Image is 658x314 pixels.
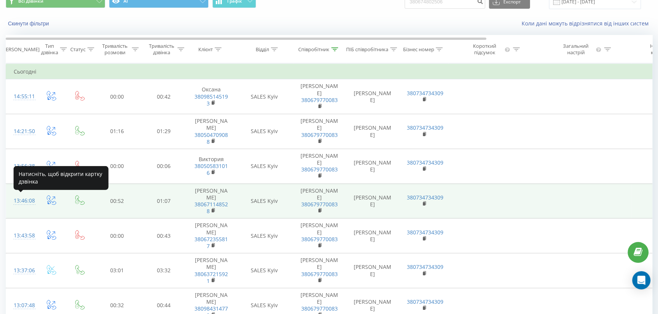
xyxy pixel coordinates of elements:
div: Відділ [256,46,269,53]
td: [PERSON_NAME] [293,79,346,114]
td: 03:32 [141,253,187,288]
a: 380734734309 [407,124,443,131]
a: 380679770083 [301,131,338,138]
div: Клієнт [198,46,213,53]
a: 380734734309 [407,194,443,201]
td: [PERSON_NAME] [187,218,236,253]
td: 00:00 [93,149,141,184]
div: Загальний настрій [558,43,594,56]
td: [PERSON_NAME] [346,114,399,149]
td: [PERSON_NAME] [293,149,346,184]
td: 00:06 [141,149,187,184]
a: 380637215921 [195,270,228,284]
td: [PERSON_NAME] [187,184,236,218]
td: [PERSON_NAME] [293,218,346,253]
a: 380679770083 [301,201,338,208]
a: 380679770083 [301,235,338,243]
div: 13:37:06 [14,263,29,278]
a: 380734734309 [407,159,443,166]
div: [PERSON_NAME] [1,46,40,53]
td: 01:16 [93,114,141,149]
td: SALES Kyiv [236,114,293,149]
td: SALES Kyiv [236,184,293,218]
td: [PERSON_NAME] [346,184,399,218]
a: 380679770083 [301,166,338,173]
a: 380734734309 [407,229,443,236]
div: Тип дзвінка [41,43,58,56]
a: 380505831016 [195,162,228,176]
td: 03:01 [93,253,141,288]
td: SALES Kyiv [236,149,293,184]
a: 380734734309 [407,263,443,270]
div: Натисніть, щоб відкрити картку дзвінка [13,166,108,190]
td: 00:00 [93,79,141,114]
td: 00:52 [93,184,141,218]
div: Бізнес номер [403,46,434,53]
div: ПІБ співробітника [346,46,388,53]
td: [PERSON_NAME] [346,79,399,114]
td: [PERSON_NAME] [293,114,346,149]
td: 01:07 [141,184,187,218]
div: 14:21:50 [14,124,29,139]
div: 13:46:08 [14,193,29,208]
td: [PERSON_NAME] [187,253,236,288]
div: Співробітник [298,46,329,53]
a: Коли дані можуть відрізнятися вiд інших систем [522,20,652,27]
td: SALES Kyiv [236,218,293,253]
div: Короткий підсумок [467,43,503,56]
td: [PERSON_NAME] [187,114,236,149]
button: Скинути фільтри [6,20,53,27]
div: Open Intercom Messenger [632,271,650,289]
td: [PERSON_NAME] [346,218,399,253]
td: 00:43 [141,218,187,253]
td: 01:29 [141,114,187,149]
a: 380679770083 [301,305,338,312]
a: 380734734309 [407,298,443,305]
div: Тривалість дзвінка [147,43,176,56]
div: 14:55:11 [14,89,29,104]
a: 380679770083 [301,96,338,104]
a: 380734734309 [407,89,443,97]
td: [PERSON_NAME] [293,184,346,218]
td: [PERSON_NAME] [346,253,399,288]
div: Статус [70,46,85,53]
td: 00:00 [93,218,141,253]
div: 13:07:48 [14,298,29,313]
a: 380985145193 [195,93,228,107]
td: SALES Kyiv [236,79,293,114]
a: 380671148528 [195,201,228,215]
a: 380504709088 [195,131,228,145]
a: 380679770083 [301,270,338,278]
td: Виктория [187,149,236,184]
td: 00:42 [141,79,187,114]
td: SALES Kyiv [236,253,293,288]
div: Тривалість розмови [100,43,130,56]
div: 13:43:58 [14,228,29,243]
td: [PERSON_NAME] [293,253,346,288]
div: 13:56:38 [14,159,29,174]
td: Оксана [187,79,236,114]
td: [PERSON_NAME] [346,149,399,184]
a: 380672355817 [195,235,228,250]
